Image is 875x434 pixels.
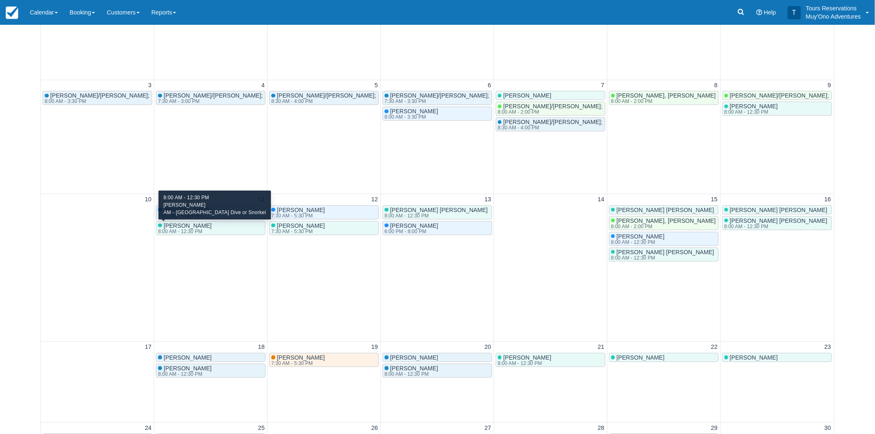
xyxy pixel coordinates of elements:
span: [PERSON_NAME] [PERSON_NAME] [730,217,827,224]
a: [PERSON_NAME]8:00 AM - 12:30 PM [156,221,265,235]
span: [PERSON_NAME] [730,354,778,361]
span: [PERSON_NAME] [PERSON_NAME] [730,207,827,213]
div: 8:00 AM - 12:30 PM [724,110,777,114]
span: [PERSON_NAME] [390,354,438,361]
a: 6 [486,81,493,90]
a: [PERSON_NAME]8:00 AM - 3:30 PM [383,107,492,121]
a: 19 [370,343,380,352]
a: 18 [256,343,266,352]
a: [PERSON_NAME] [PERSON_NAME]8:00 AM - 12:30 PM [722,216,832,230]
a: 30 [823,424,833,433]
span: [PERSON_NAME] [PERSON_NAME] [390,207,488,213]
a: 13 [483,195,493,204]
a: [PERSON_NAME]8:00 AM - 12:30 PM [609,232,719,246]
a: [PERSON_NAME] [PERSON_NAME]8:00 AM - 12:30 PM [609,248,719,262]
a: [PERSON_NAME]/[PERSON_NAME]; [PERSON_NAME]/[PERSON_NAME]7:30 AM - 3:00 PM [156,91,265,105]
span: [PERSON_NAME] [PERSON_NAME] [617,249,714,255]
span: [PERSON_NAME] [164,354,212,361]
a: [PERSON_NAME] [383,353,492,362]
a: [PERSON_NAME]7:00 AM - 4:00 PM [156,205,265,219]
a: [PERSON_NAME] [PERSON_NAME] [609,205,719,215]
a: [PERSON_NAME]8:00 AM - 12:30 PM [496,353,605,367]
a: 8 [713,81,720,90]
a: [PERSON_NAME] [722,353,832,362]
a: 24 [143,424,153,433]
span: [PERSON_NAME] [277,207,325,213]
a: [PERSON_NAME]8:00 AM - 12:30 PM [722,102,832,116]
div: 8:00 AM - 3:30 PM [45,99,247,104]
span: [PERSON_NAME] [277,222,325,229]
a: 25 [256,424,266,433]
div: AM - [GEOGRAPHIC_DATA] Dive or Snorkel [163,209,266,216]
div: 8:00 AM - 12:30 PM [385,372,437,377]
span: [PERSON_NAME]/[PERSON_NAME]; [PERSON_NAME]/[PERSON_NAME] [390,92,589,99]
div: 8:00 AM - 12:30 PM [611,240,663,245]
a: 15 [710,195,720,204]
div: 6:00 PM - 8:00 PM [385,229,437,234]
div: 7:30 AM - 5:30 PM [271,361,323,366]
span: [PERSON_NAME] [390,365,438,372]
a: 16 [823,195,833,204]
span: [PERSON_NAME]/[PERSON_NAME]; [PERSON_NAME]/[PERSON_NAME] [503,119,702,125]
div: 8:00 AM - 12:30 PM [498,361,550,366]
a: [PERSON_NAME]8:00 AM - 12:30 PM [156,364,265,378]
a: 26 [370,424,380,433]
div: 7:30 AM - 3:30 PM [385,99,587,104]
a: [PERSON_NAME]/[PERSON_NAME]; [PERSON_NAME]/[PERSON_NAME]7:30 AM - 3:30 PM [383,91,492,105]
a: 17 [143,343,153,352]
a: 3 [146,81,153,90]
span: [PERSON_NAME] [390,222,438,229]
div: 8:00 AM - 3:30 PM [385,114,437,119]
div: [PERSON_NAME] [163,201,266,209]
span: [PERSON_NAME] [503,354,551,361]
div: T [788,6,801,19]
a: [PERSON_NAME] [496,91,605,100]
span: [PERSON_NAME]/[PERSON_NAME]; [PERSON_NAME]/[PERSON_NAME] [277,92,476,99]
a: 4 [260,81,266,90]
span: [PERSON_NAME]/[PERSON_NAME]; [PERSON_NAME]/[PERSON_NAME] [164,92,362,99]
div: 7:30 AM - 5:30 PM [271,213,323,218]
span: [PERSON_NAME], [PERSON_NAME] [617,92,716,99]
span: [PERSON_NAME]/[PERSON_NAME]; [PERSON_NAME]/[PERSON_NAME] [50,92,249,99]
a: 20 [483,343,493,352]
div: 7:30 AM - 5:30 PM [271,229,323,234]
a: 22 [710,343,720,352]
span: [PERSON_NAME], [PERSON_NAME] [617,217,716,224]
p: Tours Reservations [806,4,861,12]
a: [PERSON_NAME] [PERSON_NAME]8:00 AM - 12:30 PM [383,205,492,219]
a: [PERSON_NAME]/[PERSON_NAME]; [PERSON_NAME]/[PERSON_NAME]8:30 AM - 4:00 PM [496,117,605,131]
span: [PERSON_NAME] [164,365,212,372]
a: [PERSON_NAME]7:30 AM - 5:30 PM [269,353,379,367]
a: [PERSON_NAME] [609,353,719,362]
a: [PERSON_NAME]/[PERSON_NAME]; [PERSON_NAME]/[PERSON_NAME] [722,91,832,100]
a: 28 [596,424,606,433]
span: [PERSON_NAME] [617,233,665,240]
div: 8:00 AM - 12:30 PM [611,255,713,260]
span: [PERSON_NAME]/[PERSON_NAME]; [PERSON_NAME]/[PERSON_NAME] [503,103,702,110]
img: checkfront-main-nav-mini-logo.png [6,7,18,19]
a: [PERSON_NAME], [PERSON_NAME]8:00 AM - 2:00 PM [609,91,719,105]
div: 8:00 AM - 12:30 PM [158,229,210,234]
div: 8:00 AM - 12:30 PM [385,213,486,218]
div: 8:00 AM - 12:30 PM [724,224,826,229]
div: 7:30 AM - 3:00 PM [158,99,361,104]
a: 9 [826,81,833,90]
a: [PERSON_NAME]7:30 AM - 5:30 PM [269,205,379,219]
span: [PERSON_NAME] [390,108,438,114]
a: 29 [710,424,720,433]
a: 21 [596,343,606,352]
a: 7 [600,81,606,90]
a: [PERSON_NAME]/[PERSON_NAME]; [PERSON_NAME]/[PERSON_NAME]8:30 AM - 4:00 PM [269,91,379,105]
span: Help [764,9,776,16]
a: 10 [143,195,153,204]
div: 8:00 AM - 2:00 PM [611,224,715,229]
span: [PERSON_NAME] [617,354,665,361]
span: [PERSON_NAME] [PERSON_NAME] [617,207,714,213]
a: [PERSON_NAME], [PERSON_NAME]8:00 AM - 2:00 PM [609,216,719,230]
a: 14 [596,195,606,204]
div: 8:30 AM - 4:00 PM [271,99,474,104]
a: 12 [370,195,380,204]
p: Muy'Ono Adventures [806,12,861,21]
div: 8:00 AM - 2:00 PM [498,110,700,114]
a: [PERSON_NAME]/[PERSON_NAME]; [PERSON_NAME]/[PERSON_NAME]8:00 AM - 3:30 PM [43,91,152,105]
